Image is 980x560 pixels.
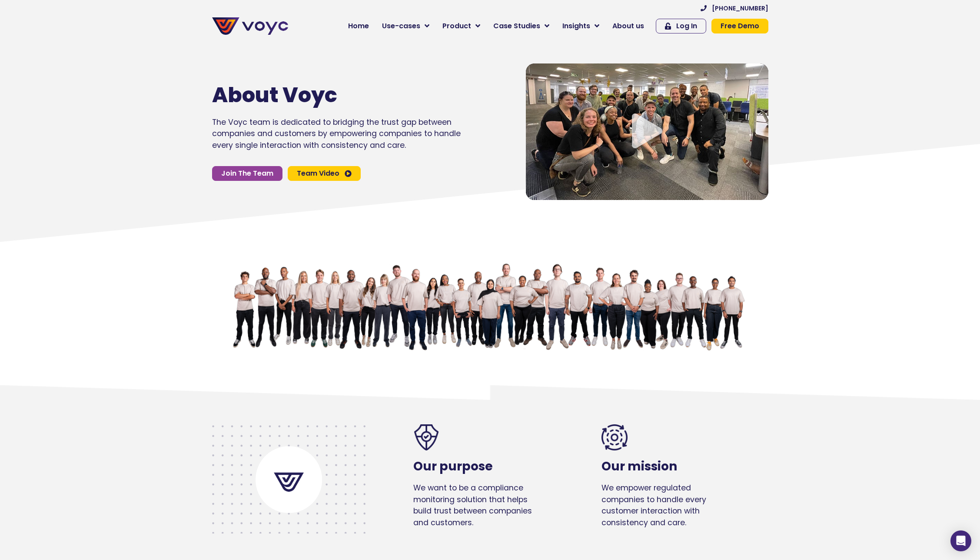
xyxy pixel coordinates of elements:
[721,23,759,30] span: Free Demo
[375,17,436,35] a: Use-cases
[297,170,339,177] span: Team Video
[382,21,420,31] span: Use-cases
[413,482,541,528] p: We want to be a compliance monitoring solution that helps build trust between companies and custo...
[601,424,628,450] img: consistency
[493,21,540,31] span: Case Studies
[950,530,971,551] div: Open Intercom Messenger
[701,5,768,11] a: [PHONE_NUMBER]
[212,117,461,151] p: The Voyc team is dedicated to bridging the trust gap between companies and customers by empowerin...
[712,5,768,11] span: [PHONE_NUMBER]
[221,170,273,177] span: Join The Team
[348,21,369,31] span: Home
[413,424,439,450] img: trusted
[711,19,768,33] a: Free Demo
[487,17,556,35] a: Case Studies
[630,113,664,150] div: Video play button
[342,17,375,35] a: Home
[436,17,487,35] a: Product
[612,21,644,31] span: About us
[212,166,282,181] a: Join The Team
[212,83,435,108] h1: About Voyc
[601,459,729,474] h2: Our mission
[676,23,697,30] span: Log In
[606,17,651,35] a: About us
[556,17,606,35] a: Insights
[562,21,590,31] span: Insights
[442,21,471,31] span: Product
[212,425,365,533] img: voyc-logo-mark-03
[288,166,361,181] a: Team Video
[212,17,288,35] img: voyc-full-logo
[601,482,729,528] p: We empower regulated companies to handle every customer interaction with consistency and care.
[656,19,706,33] a: Log In
[413,459,541,474] h2: Our purpose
